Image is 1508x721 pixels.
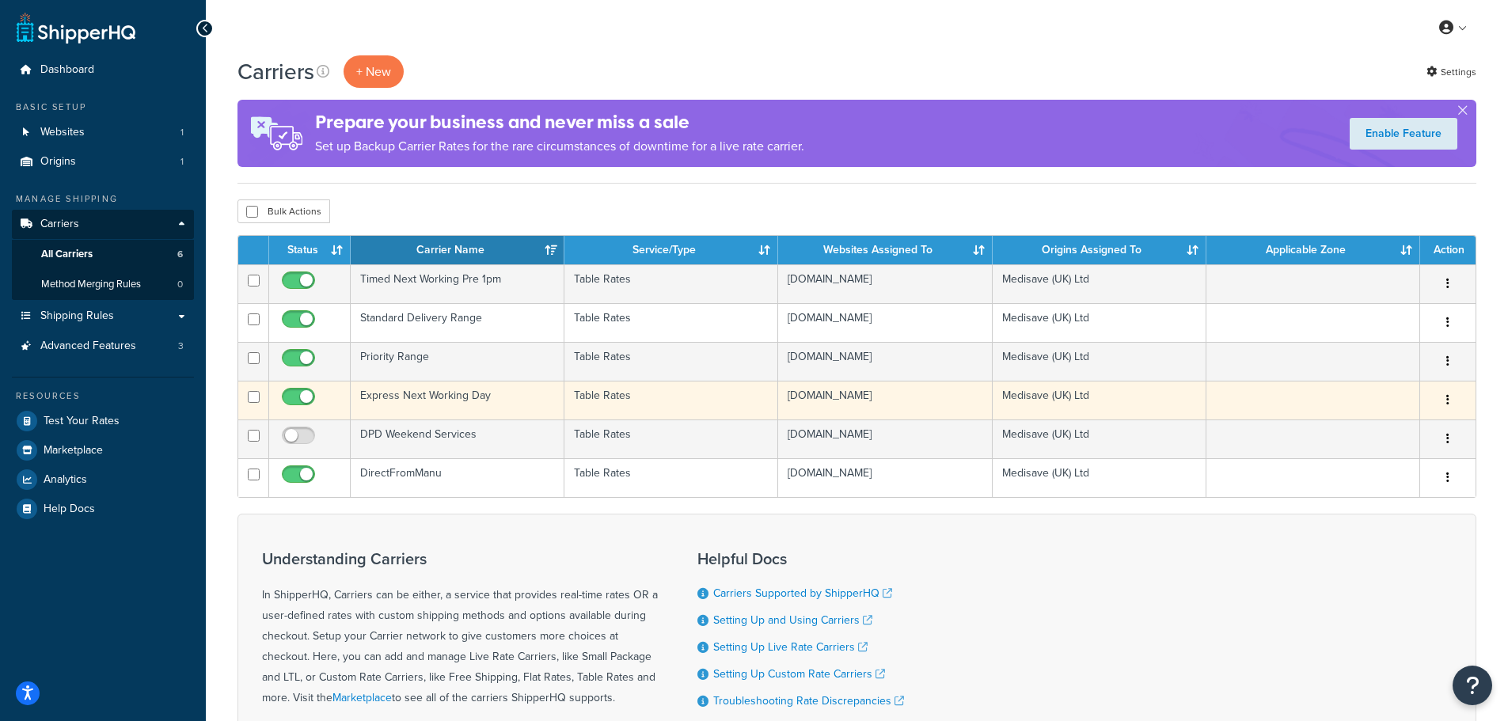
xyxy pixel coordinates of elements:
th: Carrier Name: activate to sort column ascending [351,236,564,264]
td: Priority Range [351,342,564,381]
span: Test Your Rates [44,415,120,428]
a: Settings [1426,61,1476,83]
span: 6 [177,248,183,261]
td: [DOMAIN_NAME] [778,419,992,458]
td: Medisave (UK) Ltd [993,458,1206,497]
span: Method Merging Rules [41,278,141,291]
li: Advanced Features [12,332,194,361]
td: [DOMAIN_NAME] [778,342,992,381]
a: Setting Up and Using Carriers [713,612,872,628]
a: Carriers [12,210,194,239]
div: Manage Shipping [12,192,194,206]
span: 1 [180,155,184,169]
td: Table Rates [564,381,778,419]
td: Medisave (UK) Ltd [993,303,1206,342]
a: Troubleshooting Rate Discrepancies [713,693,904,709]
th: Applicable Zone: activate to sort column ascending [1206,236,1420,264]
span: Carriers [40,218,79,231]
td: Table Rates [564,342,778,381]
p: Set up Backup Carrier Rates for the rare circumstances of downtime for a live rate carrier. [315,135,804,157]
li: Websites [12,118,194,147]
h3: Helpful Docs [697,550,904,567]
h1: Carriers [237,56,314,87]
td: Timed Next Working Pre 1pm [351,264,564,303]
li: Origins [12,147,194,176]
td: [DOMAIN_NAME] [778,303,992,342]
a: Advanced Features 3 [12,332,194,361]
a: Analytics [12,465,194,494]
a: Setting Up Custom Rate Carriers [713,666,885,682]
a: Dashboard [12,55,194,85]
td: Medisave (UK) Ltd [993,342,1206,381]
a: Setting Up Live Rate Carriers [713,639,868,655]
span: Websites [40,126,85,139]
td: Medisave (UK) Ltd [993,419,1206,458]
a: Help Docs [12,495,194,523]
a: Marketplace [332,689,392,706]
th: Service/Type: activate to sort column ascending [564,236,778,264]
a: Enable Feature [1350,118,1457,150]
td: Standard Delivery Range [351,303,564,342]
td: DPD Weekend Services [351,419,564,458]
img: ad-rules-rateshop-fe6ec290ccb7230408bd80ed9643f0289d75e0ffd9eb532fc0e269fcd187b520.png [237,100,315,167]
a: Shipping Rules [12,302,194,331]
button: Bulk Actions [237,199,330,223]
td: [DOMAIN_NAME] [778,264,992,303]
td: Table Rates [564,264,778,303]
div: In ShipperHQ, Carriers can be either, a service that provides real-time rates OR a user-defined r... [262,550,658,708]
li: Method Merging Rules [12,270,194,299]
span: Shipping Rules [40,309,114,323]
div: Resources [12,389,194,403]
a: Carriers Supported by ShipperHQ [713,585,892,601]
td: [DOMAIN_NAME] [778,381,992,419]
span: Origins [40,155,76,169]
td: Table Rates [564,303,778,342]
th: Websites Assigned To: activate to sort column ascending [778,236,992,264]
td: Medisave (UK) Ltd [993,381,1206,419]
a: Origins 1 [12,147,194,176]
div: Basic Setup [12,101,194,114]
td: Table Rates [564,419,778,458]
span: All Carriers [41,248,93,261]
a: ShipperHQ Home [17,12,135,44]
h3: Understanding Carriers [262,550,658,567]
td: [DOMAIN_NAME] [778,458,992,497]
h4: Prepare your business and never miss a sale [315,109,804,135]
span: Marketplace [44,444,103,457]
span: 3 [178,340,184,353]
a: Method Merging Rules 0 [12,270,194,299]
a: Test Your Rates [12,407,194,435]
span: Dashboard [40,63,94,77]
th: Origins Assigned To: activate to sort column ascending [993,236,1206,264]
a: Websites 1 [12,118,194,147]
td: Express Next Working Day [351,381,564,419]
span: Help Docs [44,503,95,516]
a: All Carriers 6 [12,240,194,269]
span: Analytics [44,473,87,487]
button: + New [344,55,404,88]
button: Open Resource Center [1453,666,1492,705]
a: Marketplace [12,436,194,465]
td: Table Rates [564,458,778,497]
td: Medisave (UK) Ltd [993,264,1206,303]
td: DirectFromManu [351,458,564,497]
th: Status: activate to sort column ascending [269,236,351,264]
span: Advanced Features [40,340,136,353]
span: 1 [180,126,184,139]
li: All Carriers [12,240,194,269]
th: Action [1420,236,1476,264]
span: 0 [177,278,183,291]
li: Carriers [12,210,194,300]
